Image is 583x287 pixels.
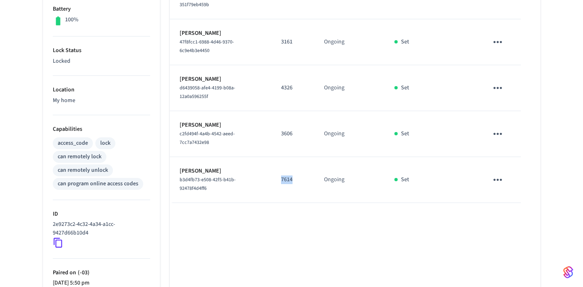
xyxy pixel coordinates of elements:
[281,130,304,138] p: 3606
[53,57,150,66] p: Locked
[53,5,150,14] p: Battery
[65,16,79,24] p: 100%
[401,38,409,46] p: Set
[53,96,150,105] p: My home
[281,38,304,46] p: 3161
[180,75,261,84] p: [PERSON_NAME]
[180,29,261,38] p: [PERSON_NAME]
[314,157,385,203] td: Ongoing
[58,166,108,175] div: can remotely unlock
[53,46,150,55] p: Lock Status
[281,84,304,92] p: 4326
[76,269,90,277] span: ( -03 )
[53,210,150,219] p: ID
[180,84,235,100] span: d6439058-afe4-4199-b08a-12a0a596255f
[180,39,234,54] span: 47f8fcc1-6988-4d46-9370-6c9e4b3e4450
[180,167,261,175] p: [PERSON_NAME]
[58,139,88,148] div: access_code
[53,220,147,237] p: 2e9273c2-4c32-4a34-a1cc-9427d66b10d4
[401,130,409,138] p: Set
[180,130,235,146] span: c2fd494f-4a4b-4542-aeed-7cc7a7432e98
[563,266,573,279] img: SeamLogoGradient.69752ec5.svg
[401,84,409,92] p: Set
[314,19,385,65] td: Ongoing
[401,175,409,184] p: Set
[314,65,385,111] td: Ongoing
[58,180,138,188] div: can program online access codes
[180,176,236,192] span: b3d4fb73-e508-42f5-b41b-92478f4d4ff6
[314,111,385,157] td: Ongoing
[100,139,110,148] div: lock
[281,175,304,184] p: 7614
[58,153,101,161] div: can remotely lock
[180,121,261,130] p: [PERSON_NAME]
[53,125,150,134] p: Capabilities
[53,269,150,277] p: Paired on
[53,86,150,94] p: Location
